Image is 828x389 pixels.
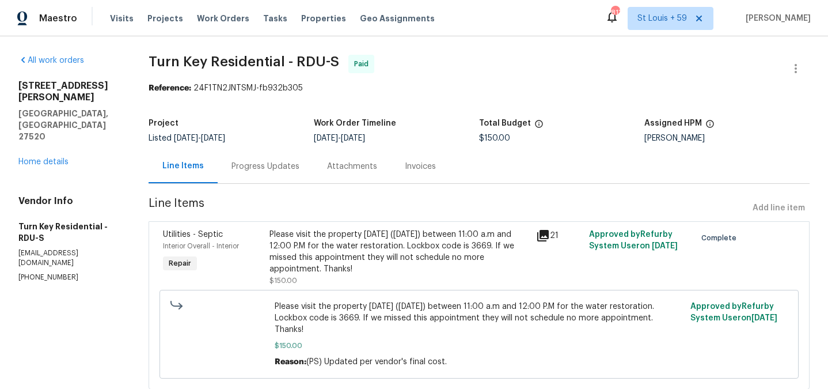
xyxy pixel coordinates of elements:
div: Line Items [162,160,204,172]
h5: Total Budget [479,119,531,127]
h5: [GEOGRAPHIC_DATA], [GEOGRAPHIC_DATA] 27520 [18,108,121,142]
span: The total cost of line items that have been proposed by Opendoor. This sum includes line items th... [534,119,544,134]
span: Paid [354,58,373,70]
span: The hpm assigned to this work order. [705,119,715,134]
span: [DATE] [201,134,225,142]
div: 813 [611,7,619,18]
div: Progress Updates [231,161,299,172]
span: Line Items [149,198,748,219]
a: All work orders [18,56,84,65]
p: [EMAIL_ADDRESS][DOMAIN_NAME] [18,248,121,268]
span: [DATE] [314,134,338,142]
span: [DATE] [341,134,365,142]
span: Repair [164,258,196,269]
p: [PHONE_NUMBER] [18,273,121,282]
span: $150.00 [479,134,510,142]
span: Interior Overall - Interior [163,243,239,250]
span: St Louis + 59 [637,13,687,24]
h2: [STREET_ADDRESS][PERSON_NAME] [18,80,121,103]
b: Reference: [149,84,191,92]
span: Reason: [275,358,306,366]
span: Projects [147,13,183,24]
div: [PERSON_NAME] [644,134,810,142]
span: Tasks [263,14,287,22]
span: [DATE] [652,242,678,250]
span: Work Orders [197,13,249,24]
div: Attachments [327,161,377,172]
span: [DATE] [751,314,777,322]
span: Maestro [39,13,77,24]
span: Listed [149,134,225,142]
span: Properties [301,13,346,24]
span: $150.00 [275,340,684,352]
span: Visits [110,13,134,24]
span: Geo Assignments [360,13,435,24]
h4: Vendor Info [18,195,121,207]
span: (PS) Updated per vendor's final cost. [306,358,447,366]
span: Utilities - Septic [163,231,223,239]
div: 21 [536,229,582,243]
div: Please visit the property [DATE] ([DATE]) between 11:00 a.m and 12:00 P.M for the water restorati... [269,229,529,275]
span: Complete [701,232,741,244]
span: [PERSON_NAME] [741,13,811,24]
div: 24F1TN2JNTSMJ-fb932b305 [149,82,810,94]
h5: Turn Key Residential - RDU-S [18,221,121,244]
span: Approved by Refurby System User on [589,231,678,250]
span: $150.00 [269,277,297,284]
span: Please visit the property [DATE] ([DATE]) between 11:00 a.m and 12:00 P.M for the water restorati... [275,301,684,335]
h5: Work Order Timeline [314,119,396,127]
span: - [174,134,225,142]
span: Turn Key Residential - RDU-S [149,55,339,69]
h5: Assigned HPM [644,119,702,127]
h5: Project [149,119,178,127]
a: Home details [18,158,69,166]
div: Invoices [405,161,436,172]
span: - [314,134,365,142]
span: [DATE] [174,134,198,142]
span: Approved by Refurby System User on [690,303,777,322]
